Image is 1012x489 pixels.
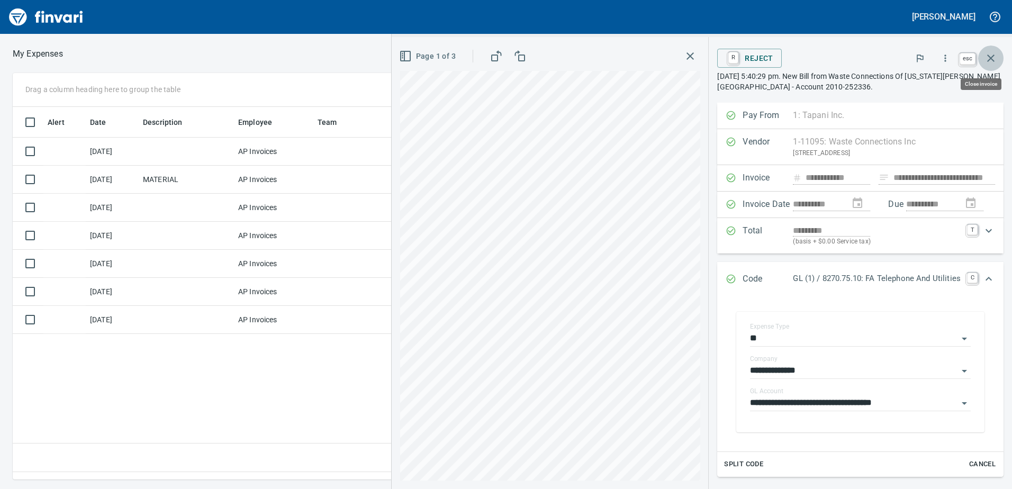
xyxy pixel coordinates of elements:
button: RReject [717,49,781,68]
img: Finvari [6,4,86,30]
label: Expense Type [750,323,789,330]
a: R [728,52,738,64]
a: T [967,224,978,235]
td: [DATE] [86,306,139,334]
p: Code [743,273,793,286]
div: Expand [717,297,1004,477]
td: [DATE] [86,278,139,306]
a: esc [960,53,975,65]
a: C [967,273,978,283]
span: Employee [238,116,272,129]
span: Employee [238,116,286,129]
div: Expand [717,262,1004,297]
p: [DATE] 5:40:29 pm. New Bill from Waste Connections Of [US_STATE][PERSON_NAME][GEOGRAPHIC_DATA] - ... [717,71,1004,92]
span: Team [318,116,337,129]
span: Alert [48,116,65,129]
p: Total [743,224,793,247]
span: Team [318,116,351,129]
td: [DATE] [86,250,139,278]
td: AP Invoices [234,166,313,194]
td: AP Invoices [234,222,313,250]
span: Description [143,116,196,129]
td: AP Invoices [234,138,313,166]
span: Cancel [968,458,997,470]
label: GL Account [750,388,783,394]
td: [DATE] [86,138,139,166]
td: [DATE] [86,166,139,194]
span: Date [90,116,120,129]
h5: [PERSON_NAME] [912,11,975,22]
p: My Expenses [13,48,63,60]
button: More [934,47,957,70]
td: AP Invoices [234,278,313,306]
button: Split Code [721,456,766,473]
span: Split Code [724,458,763,470]
td: AP Invoices [234,250,313,278]
button: [PERSON_NAME] [909,8,978,25]
button: Open [957,364,972,378]
span: Alert [48,116,78,129]
div: Expand [717,218,1004,253]
p: (basis + $0.00 Service tax) [793,237,961,247]
button: Page 1 of 3 [397,47,460,66]
td: AP Invoices [234,306,313,334]
button: Open [957,396,972,411]
td: [DATE] [86,222,139,250]
td: AP Invoices [234,194,313,222]
button: Open [957,331,972,346]
label: Company [750,356,778,362]
td: [DATE] [86,194,139,222]
span: Date [90,116,106,129]
button: Cancel [965,456,999,473]
p: GL (1) / 8270.75.10: FA Telephone And Utilities [793,273,961,285]
span: Description [143,116,183,129]
nav: breadcrumb [13,48,63,60]
td: MATERIAL [139,166,234,194]
span: Reject [726,49,773,67]
p: Drag a column heading here to group the table [25,84,180,95]
span: Page 1 of 3 [401,50,456,63]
